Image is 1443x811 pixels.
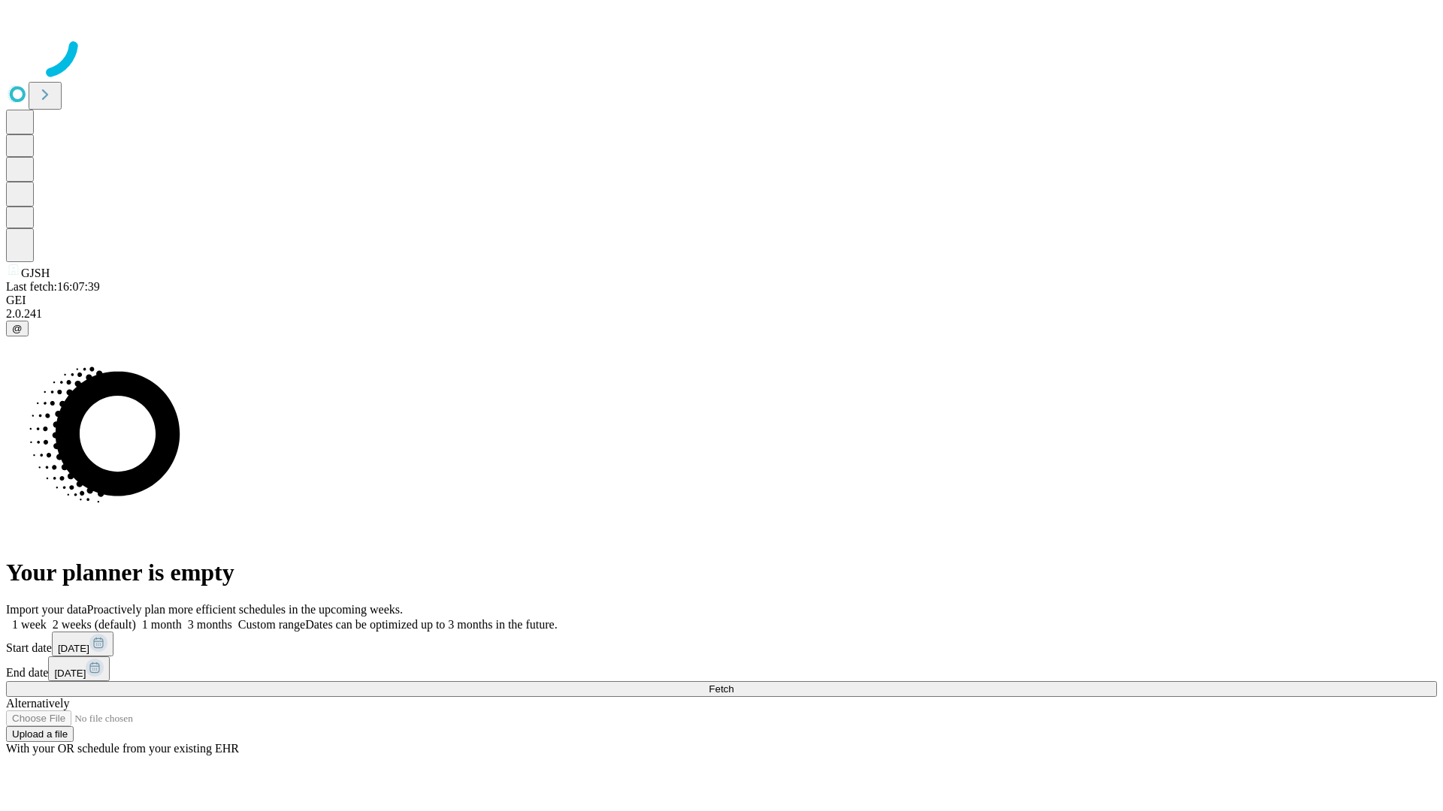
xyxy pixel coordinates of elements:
[6,681,1437,697] button: Fetch
[12,618,47,631] span: 1 week
[48,656,110,681] button: [DATE]
[87,603,403,616] span: Proactively plan more efficient schedules in the upcoming weeks.
[305,618,557,631] span: Dates can be optimized up to 3 months in the future.
[6,559,1437,586] h1: Your planner is empty
[709,683,734,695] span: Fetch
[6,632,1437,656] div: Start date
[6,697,69,710] span: Alternatively
[6,603,87,616] span: Import your data
[12,323,23,334] span: @
[58,643,89,654] span: [DATE]
[6,726,74,742] button: Upload a file
[6,280,100,293] span: Last fetch: 16:07:39
[6,307,1437,321] div: 2.0.241
[6,742,239,755] span: With your OR schedule from your existing EHR
[21,267,50,279] span: GJSH
[54,668,86,679] span: [DATE]
[6,321,29,336] button: @
[188,618,232,631] span: 3 months
[142,618,182,631] span: 1 month
[6,294,1437,307] div: GEI
[6,656,1437,681] div: End date
[52,632,113,656] button: [DATE]
[53,618,136,631] span: 2 weeks (default)
[238,618,305,631] span: Custom range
